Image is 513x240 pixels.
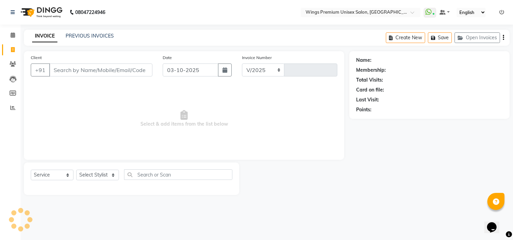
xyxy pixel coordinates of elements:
input: Search by Name/Mobile/Email/Code [49,63,152,76]
div: Total Visits: [356,76,383,84]
span: Select & add items from the list below [31,85,337,153]
label: Date [163,55,172,61]
button: Save [428,32,452,43]
label: Client [31,55,42,61]
button: Create New [386,32,425,43]
b: 08047224946 [75,3,105,22]
img: logo [17,3,64,22]
div: Name: [356,57,372,64]
a: INVOICE [32,30,57,42]
input: Search or Scan [124,169,232,180]
div: Membership: [356,67,386,74]
a: PREVIOUS INVOICES [66,33,114,39]
button: +91 [31,63,50,76]
label: Invoice Number [242,55,272,61]
div: Last Visit: [356,96,379,103]
button: Open Invoices [455,32,500,43]
div: Points: [356,106,372,113]
iframe: chat widget [484,213,506,233]
div: Card on file: [356,86,384,94]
